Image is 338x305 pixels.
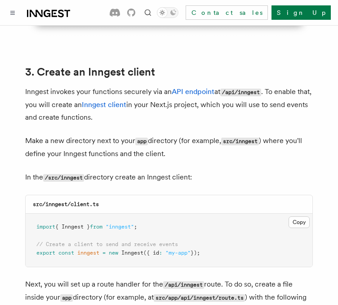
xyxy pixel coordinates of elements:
[82,100,126,109] a: Inngest client
[186,5,268,20] a: Contact sales
[159,250,162,256] span: :
[163,281,204,289] code: /api/inngest
[157,7,178,18] button: Toggle dark mode
[43,174,84,182] code: /src/inngest
[7,7,18,18] button: Toggle navigation
[221,138,259,145] code: src/inngest
[135,138,148,145] code: app
[271,5,331,20] a: Sign Up
[289,216,310,228] button: Copy
[25,171,313,184] p: In the directory create an Inngest client:
[36,241,178,247] span: // Create a client to send and receive events
[77,250,99,256] span: inngest
[191,250,200,256] span: });
[55,224,90,230] span: { Inngest }
[220,89,261,96] code: /api/inngest
[165,250,191,256] span: "my-app"
[25,85,313,124] p: Inngest invokes your functions securely via an at . To enable that, you will create an in your Ne...
[109,250,118,256] span: new
[134,224,137,230] span: ;
[36,250,55,256] span: export
[58,250,74,256] span: const
[102,250,106,256] span: =
[143,250,159,256] span: ({ id
[142,7,153,18] button: Find something...
[25,135,313,160] p: Make a new directory next to your directory (for example, ) where you'll define your Inngest func...
[60,294,73,302] code: app
[121,250,143,256] span: Inngest
[25,66,155,78] a: 3. Create an Inngest client
[154,294,245,302] code: src/app/api/inngest/route.ts
[33,201,99,207] code: src/inngest/client.ts
[90,224,102,230] span: from
[172,87,214,96] a: API endpoint
[106,224,134,230] span: "inngest"
[36,224,55,230] span: import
